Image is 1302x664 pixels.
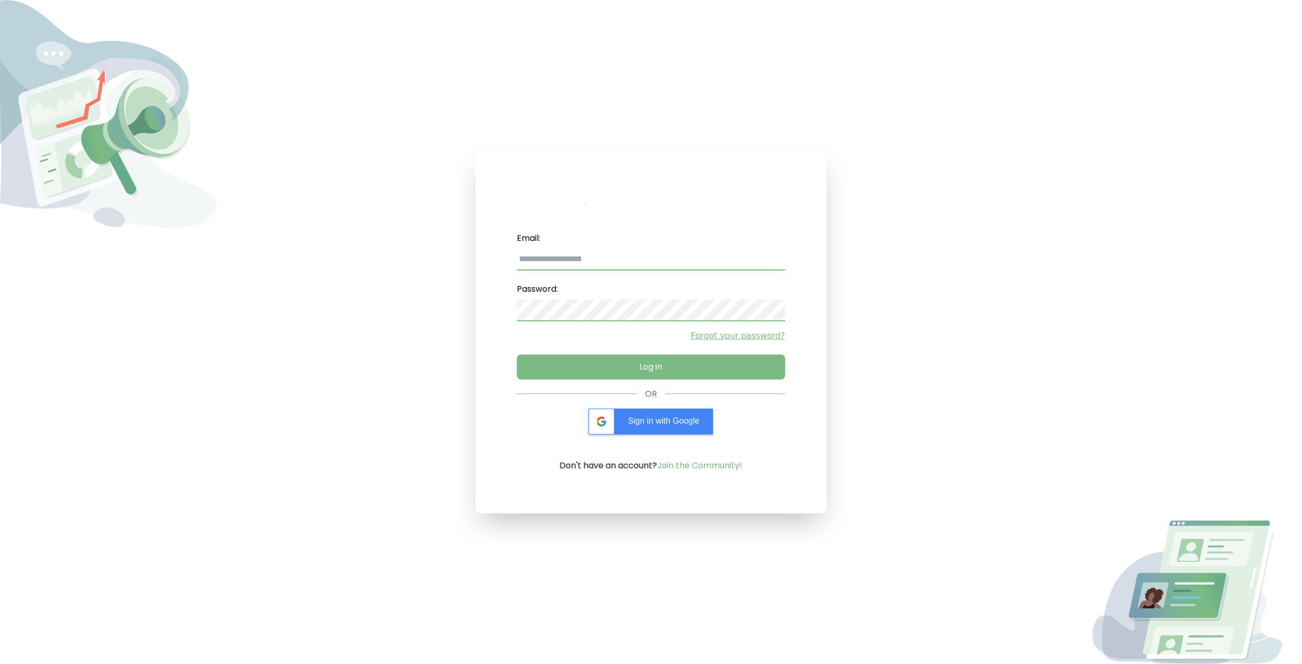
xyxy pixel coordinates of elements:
div: OR [645,388,657,400]
label: Password: [517,279,785,300]
div: Sign in with Google [588,409,713,435]
label: Email: [517,228,785,249]
img: My Influency [584,192,717,211]
button: Log in [517,355,785,380]
p: Don't have an account? [559,459,742,472]
a: Join the Community! [657,459,742,471]
a: Forgot your password? [517,330,785,342]
span: Sign in with Google [628,416,700,425]
img: Login Image2 [1085,520,1302,664]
